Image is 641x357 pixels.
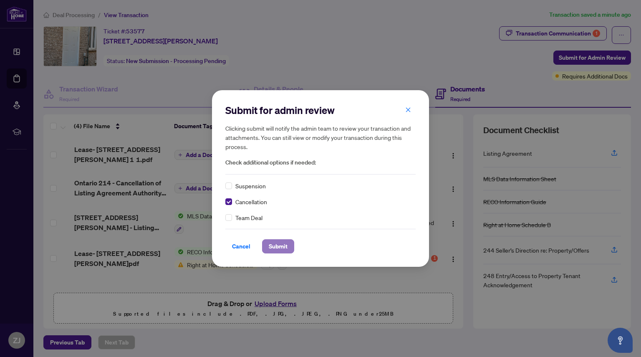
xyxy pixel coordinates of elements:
h5: Clicking submit will notify the admin team to review your transaction and attachments. You can st... [225,124,416,151]
span: Team Deal [235,213,262,222]
button: Cancel [225,239,257,253]
span: Cancellation [235,197,267,206]
span: Check additional options if needed: [225,158,416,167]
button: Open asap [608,328,633,353]
span: Submit [269,240,288,253]
h2: Submit for admin review [225,104,416,117]
span: Cancel [232,240,250,253]
span: close [405,107,411,113]
span: Suspension [235,181,266,190]
button: Submit [262,239,294,253]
